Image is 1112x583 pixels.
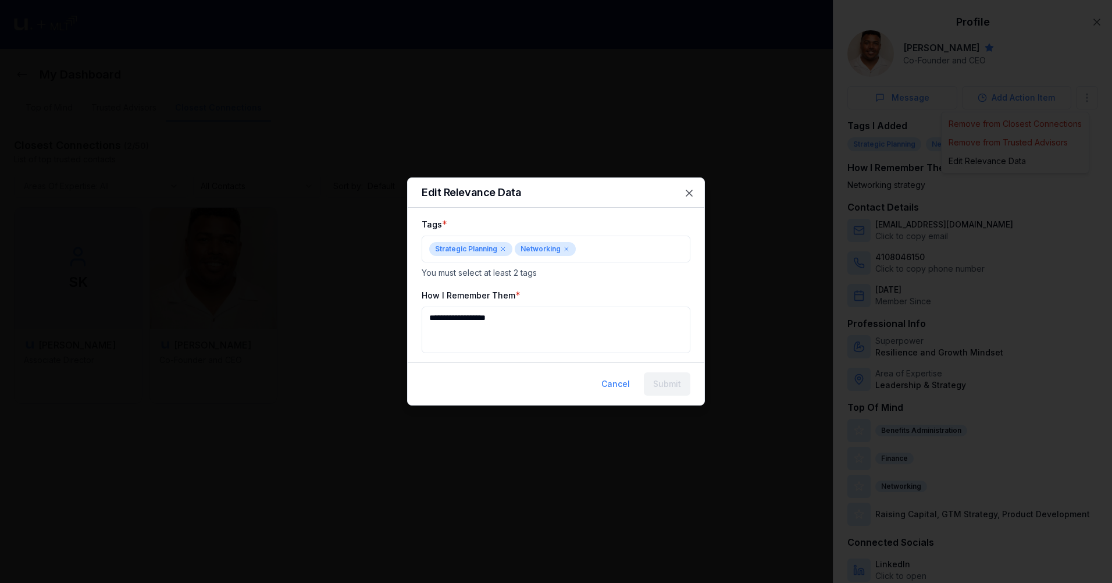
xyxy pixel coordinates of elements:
h2: Edit Relevance Data [422,187,690,198]
div: Strategic Planning [429,242,512,256]
label: Tags [422,219,442,229]
label: How I Remember Them [422,290,515,300]
div: Networking [515,242,576,256]
button: Cancel [592,372,639,396]
p: You must select at least 2 tags [422,267,690,279]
